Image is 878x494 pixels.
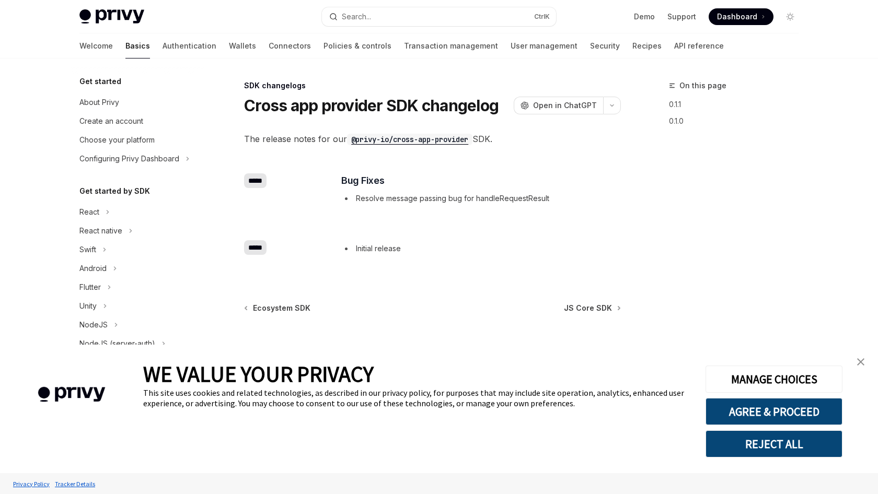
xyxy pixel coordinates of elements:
span: On this page [679,79,726,92]
a: Tracker Details [52,475,98,493]
div: Android [79,262,107,275]
a: close banner [850,351,871,372]
a: Demo [634,11,655,22]
div: Flutter [79,281,101,293]
li: Initial release [341,242,620,255]
a: Basics [125,33,150,58]
a: 0.1.1 [669,96,807,113]
div: Swift [79,243,96,256]
button: Toggle Unity section [71,297,205,315]
a: Dashboard [709,8,773,25]
img: close banner [857,358,864,366]
span: JS Core SDK [564,303,612,313]
button: Toggle Swift section [71,240,205,259]
a: Policies & controls [324,33,391,58]
button: Open in ChatGPT [514,97,603,114]
img: company logo [16,372,128,417]
code: @privy-io/cross-app-provider [347,134,472,145]
div: NodeJS [79,319,108,331]
button: Open search [322,7,556,26]
a: Support [667,11,696,22]
button: Toggle Configuring Privy Dashboard section [71,149,205,168]
div: This site uses cookies and related technologies, as described in our privacy policy, for purposes... [143,387,690,408]
a: JS Core SDK [564,303,620,313]
a: Ecosystem SDK [245,303,310,313]
a: Create an account [71,112,205,131]
div: React [79,206,99,218]
span: Ecosystem SDK [253,303,310,313]
a: Connectors [269,33,311,58]
a: Wallets [229,33,256,58]
a: 0.1.0 [669,113,807,130]
span: Dashboard [717,11,757,22]
li: Resolve message passing bug for handleRequestResult [341,192,620,205]
div: About Privy [79,96,119,109]
button: Toggle NodeJS (server-auth) section [71,334,205,353]
a: Choose your platform [71,131,205,149]
button: Toggle Flutter section [71,278,205,297]
span: Ctrl K [534,13,550,21]
img: light logo [79,9,144,24]
a: User management [511,33,577,58]
div: NodeJS (server-auth) [79,337,155,350]
a: API reference [674,33,724,58]
button: Toggle React native section [71,221,205,240]
div: SDK changelogs [244,80,621,91]
span: Bug Fixes [341,173,384,188]
button: AGREE & PROCEED [706,398,842,425]
h5: Get started by SDK [79,185,150,197]
a: Transaction management [404,33,498,58]
button: Toggle NodeJS section [71,315,205,334]
a: Privacy Policy [10,475,52,493]
h1: Cross app provider SDK changelog [244,96,499,115]
div: Search... [342,10,371,23]
span: Open in ChatGPT [533,100,597,111]
a: Welcome [79,33,113,58]
a: About Privy [71,93,205,112]
button: Toggle Android section [71,259,205,278]
div: Create an account [79,115,143,127]
button: REJECT ALL [706,430,842,457]
span: WE VALUE YOUR PRIVACY [143,360,374,387]
a: Recipes [632,33,662,58]
span: The release notes for our SDK. [244,132,621,146]
a: @privy-io/cross-app-provider [347,134,472,144]
a: Authentication [163,33,216,58]
button: Toggle React section [71,203,205,221]
div: React native [79,225,122,237]
button: Toggle dark mode [782,8,799,25]
button: MANAGE CHOICES [706,366,842,393]
a: Security [590,33,620,58]
h5: Get started [79,75,121,88]
div: Configuring Privy Dashboard [79,152,179,165]
div: Choose your platform [79,134,155,146]
div: Unity [79,300,97,312]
